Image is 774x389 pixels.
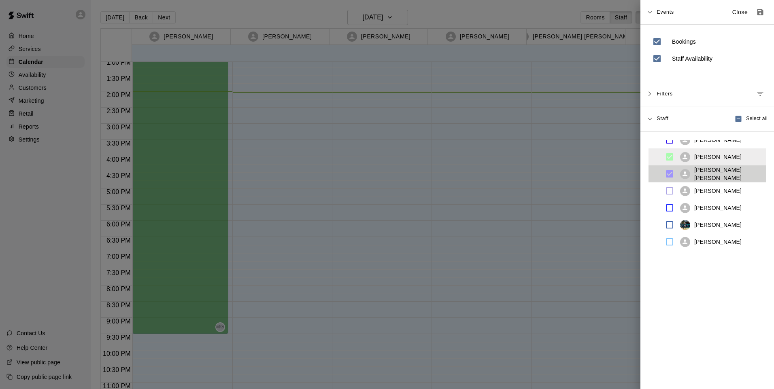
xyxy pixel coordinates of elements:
img: 52ca1c61-6194-4079-aea3-a08d588130f0%2Fd11dd26c-188c-48de-b792-f361de21f996_image-1750198057205 [680,220,690,230]
div: FiltersManage filters [640,82,774,106]
button: Manage filters [753,87,768,101]
p: [PERSON_NAME] [694,238,742,246]
ul: swift facility view [649,140,766,247]
p: [PERSON_NAME] [694,204,742,212]
p: [PERSON_NAME] [PERSON_NAME] [694,166,763,182]
p: [PERSON_NAME] [694,187,742,195]
span: Staff [657,115,668,121]
button: Save as default view [753,5,768,19]
p: Bookings [672,38,696,46]
p: Staff Availability [672,55,712,63]
button: Close sidebar [727,6,753,19]
p: [PERSON_NAME] [694,153,742,161]
span: Filters [657,87,673,101]
div: StaffSelect all [640,106,774,132]
span: Events [657,5,674,19]
p: Close [732,8,748,17]
p: [PERSON_NAME] [694,221,742,229]
span: Select all [746,115,768,123]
